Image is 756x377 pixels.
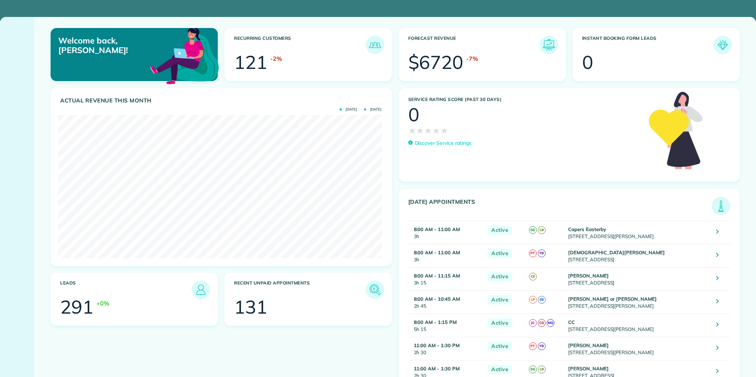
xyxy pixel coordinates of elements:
td: [STREET_ADDRESS][PERSON_NAME] [566,314,711,337]
strong: 8:00 AM - 11:15 AM [414,273,460,279]
td: 3h 15 [408,267,484,290]
img: icon_leads-1bed01f49abd5b7fead27621c3d59655bb73ed531f8eeb49469d10e621d6b896.png [193,282,208,297]
strong: 11:00 AM - 1:30 PM [414,342,460,348]
span: Active [488,272,512,281]
img: icon_form_leads-04211a6a04a5b2264e4ee56bc0799ec3eb69b7e499cbb523a139df1d13a81ae0.png [715,38,730,52]
strong: 11:00 AM - 1:30 PM [414,366,460,371]
p: Welcome back, [PERSON_NAME]! [58,36,165,55]
p: Discover Service ratings [415,139,471,147]
img: icon_todays_appointments-901f7ab196bb0bea1936b74009e4eb5ffbc2d2711fa7634e0d609ed5ef32b18b.png [714,199,728,213]
span: Active [488,365,512,374]
h3: [DATE] Appointments [408,199,712,215]
div: 121 [234,53,267,71]
span: SG [529,366,537,373]
div: 0 [582,53,593,71]
span: SG [529,226,537,234]
div: +0% [96,299,109,308]
td: 5h 15 [408,314,484,337]
div: -7% [466,54,478,63]
strong: [PERSON_NAME] [568,273,609,279]
strong: [PERSON_NAME] [568,366,609,371]
img: icon_unpaid_appointments-47b8ce3997adf2238b356f14209ab4cced10bd1f174958f3ca8f1d0dd7fffeee.png [368,282,382,297]
span: Active [488,226,512,235]
span: MQ [547,319,554,327]
div: $6720 [408,53,464,71]
h3: Forecast Revenue [408,36,540,54]
strong: [DEMOGRAPHIC_DATA][PERSON_NAME] [568,249,665,255]
h3: Leads [60,280,192,299]
td: 2h 45 [408,290,484,314]
td: [STREET_ADDRESS] [566,267,711,290]
span: ★ [440,124,449,137]
h3: Instant Booking Form Leads [582,36,714,54]
span: ★ [432,124,440,137]
span: ★ [408,124,416,137]
img: dashboard_welcome-42a62b7d889689a78055ac9021e634bf52bae3f8056760290aed330b23ab8690.png [149,20,220,91]
span: JG [529,319,537,327]
strong: 8:00 AM - 10:45 AM [414,296,460,302]
span: LB [538,366,546,373]
span: LP [529,296,537,304]
span: CG [538,319,546,327]
span: [DATE] [340,108,357,111]
td: [STREET_ADDRESS][PERSON_NAME] [566,337,711,360]
span: YB [538,249,546,257]
strong: Capers Easterby [568,226,606,232]
strong: 8:00 AM - 11:00 AM [414,226,460,232]
span: YB [538,342,546,350]
td: [STREET_ADDRESS][PERSON_NAME] [566,290,711,314]
span: Active [488,342,512,351]
img: icon_recurring_customers-cf858462ba22bcd05b5a5880d41d6543d210077de5bb9ebc9590e49fd87d84ed.png [368,38,382,52]
span: CE [529,273,537,280]
div: 131 [234,298,267,316]
div: 0 [408,105,419,124]
div: -2% [270,54,282,63]
h3: Actual Revenue this month [60,97,384,104]
div: 291 [60,298,93,316]
a: Discover Service ratings [408,139,471,147]
td: [STREET_ADDRESS] [566,244,711,267]
strong: [PERSON_NAME] or [PERSON_NAME] [568,296,657,302]
td: 3h [408,244,484,267]
span: ★ [416,124,424,137]
span: [DATE] [364,108,381,111]
h3: Service Rating score (past 30 days) [408,97,642,102]
span: EB [538,296,546,304]
span: PT [529,249,537,257]
span: Active [488,318,512,328]
strong: [PERSON_NAME] [568,342,609,348]
strong: 8:00 AM - 1:15 PM [414,319,457,325]
h3: Recent unpaid appointments [234,280,365,299]
img: icon_forecast_revenue-8c13a41c7ed35a8dcfafea3cbb826a0462acb37728057bba2d056411b612bbbe.png [542,38,556,52]
strong: 8:00 AM - 11:00 AM [414,249,460,255]
span: Active [488,249,512,258]
td: 3h [408,221,484,244]
h3: Recurring Customers [234,36,365,54]
span: LB [538,226,546,234]
span: ★ [424,124,432,137]
span: Active [488,295,512,304]
td: [STREET_ADDRESS][PERSON_NAME] [566,221,711,244]
strong: CC [568,319,575,325]
span: PT [529,342,537,350]
td: 2h 30 [408,337,484,360]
